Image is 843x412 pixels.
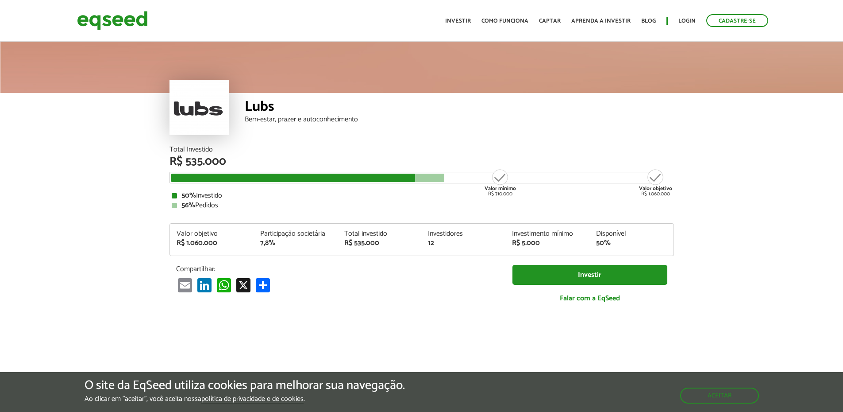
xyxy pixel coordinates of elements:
[254,278,272,292] a: Compartilhar
[201,396,304,403] a: política de privacidade e de cookies
[181,199,195,211] strong: 56%
[512,289,667,307] a: Falar com a EqSeed
[177,230,247,237] div: Valor objetivo
[512,265,667,285] a: Investir
[344,230,415,237] div: Total investido
[215,278,233,292] a: WhatsApp
[77,9,148,32] img: EqSeed
[484,168,517,197] div: R$ 710.000
[176,265,499,273] p: Compartilhar:
[639,184,672,193] strong: Valor objetivo
[85,379,405,393] h5: O site da EqSeed utiliza cookies para melhorar sua navegação.
[512,230,583,237] div: Investimento mínimo
[245,100,674,116] div: Lubs
[639,168,672,197] div: R$ 1.060.000
[428,240,499,247] div: 12
[260,230,331,237] div: Participação societária
[481,18,528,24] a: Como funciona
[177,240,247,247] div: R$ 1.060.000
[539,18,561,24] a: Captar
[641,18,656,24] a: Blog
[172,192,672,199] div: Investido
[172,202,672,209] div: Pedidos
[169,146,674,153] div: Total Investido
[245,116,674,123] div: Bem-estar, prazer e autoconhecimento
[85,395,405,403] p: Ao clicar em "aceitar", você aceita nossa .
[571,18,631,24] a: Aprenda a investir
[485,184,516,193] strong: Valor mínimo
[706,14,768,27] a: Cadastre-se
[235,278,252,292] a: X
[196,278,213,292] a: LinkedIn
[169,156,674,167] div: R$ 535.000
[176,278,194,292] a: Email
[344,240,415,247] div: R$ 535.000
[260,240,331,247] div: 7,8%
[512,240,583,247] div: R$ 5.000
[181,190,196,202] strong: 50%
[596,240,667,247] div: 50%
[678,18,696,24] a: Login
[428,230,499,237] div: Investidores
[445,18,471,24] a: Investir
[596,230,667,237] div: Disponível
[680,388,759,404] button: Aceitar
